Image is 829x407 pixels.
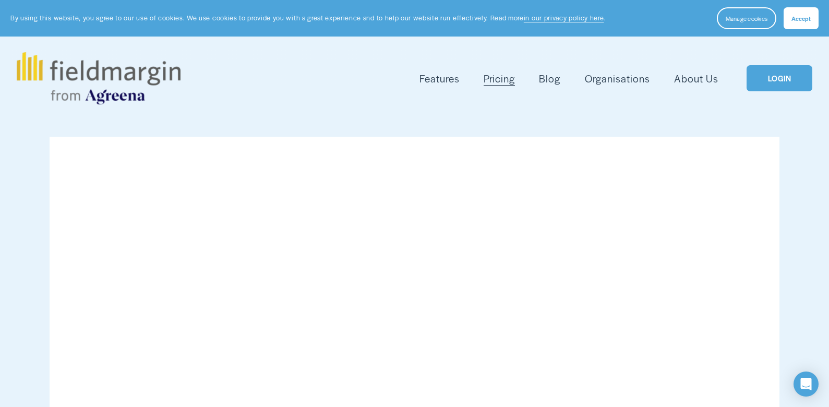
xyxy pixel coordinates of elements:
a: Organisations [585,70,650,87]
p: By using this website, you agree to our use of cookies. We use cookies to provide you with a grea... [10,13,606,23]
button: Accept [784,7,819,29]
a: About Us [674,70,718,87]
a: folder dropdown [419,70,460,87]
a: Pricing [484,70,515,87]
span: Manage cookies [726,14,767,22]
span: Features [419,71,460,86]
a: LOGIN [747,65,812,92]
div: Open Intercom Messenger [794,372,819,397]
img: fieldmargin.com [17,52,181,104]
a: Blog [539,70,560,87]
a: in our privacy policy here [524,13,604,22]
button: Manage cookies [717,7,776,29]
span: Accept [791,14,811,22]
